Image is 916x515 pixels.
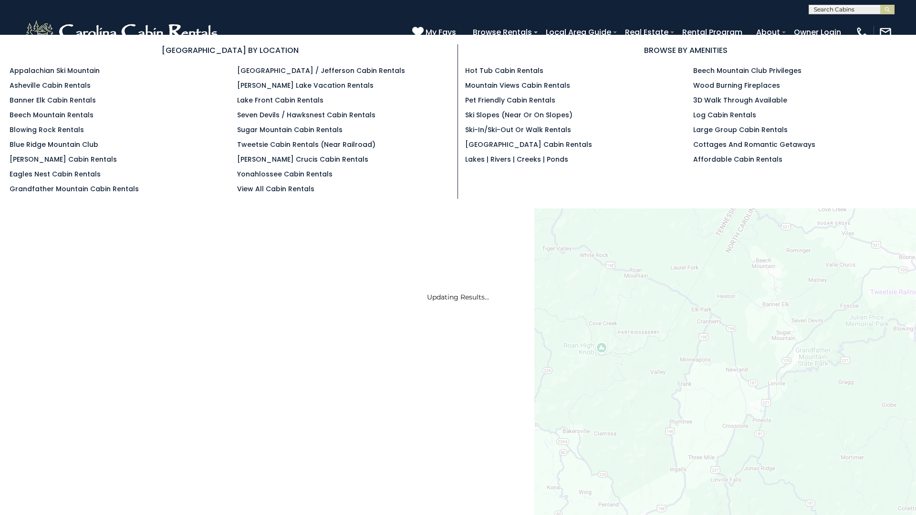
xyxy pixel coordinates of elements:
a: Asheville Cabin Rentals [10,81,91,90]
a: Beech Mountain Rentals [10,110,94,120]
a: View All Cabin Rentals [237,184,314,194]
a: Tweetsie Cabin Rentals (Near Railroad) [237,140,375,149]
a: Affordable Cabin Rentals [693,154,782,164]
a: Appalachian Ski Mountain [10,66,100,75]
a: Lakes | Rivers | Creeks | Ponds [465,154,568,164]
a: Cottages and Romantic Getaways [693,140,815,149]
a: Lake Front Cabin Rentals [237,95,323,105]
img: White-1-2.png [24,18,222,47]
a: Grandfather Mountain Cabin Rentals [10,184,139,194]
a: Rental Program [677,24,747,41]
a: Hot Tub Cabin Rentals [465,66,543,75]
a: Banner Elk Cabin Rentals [10,95,96,105]
a: Real Estate [620,24,673,41]
a: Beech Mountain Club Privileges [693,66,801,75]
h3: BROWSE BY AMENITIES [465,44,906,56]
img: mail-regular-white.png [879,26,892,39]
span: My Favs [426,26,456,38]
img: phone-regular-white.png [855,26,869,39]
h3: [GEOGRAPHIC_DATA] BY LOCATION [10,44,450,56]
a: [PERSON_NAME] Lake Vacation Rentals [237,81,374,90]
a: Ski Slopes (Near or On Slopes) [465,110,572,120]
a: Yonahlossee Cabin Rentals [237,169,333,179]
a: About [751,24,785,41]
a: My Favs [412,26,458,39]
a: [PERSON_NAME] Cabin Rentals [10,154,117,164]
a: [GEOGRAPHIC_DATA] / Jefferson Cabin Rentals [237,66,405,75]
a: 3D Walk Through Available [693,95,787,105]
a: Seven Devils / Hawksnest Cabin Rentals [237,110,375,120]
a: [PERSON_NAME] Crucis Cabin Rentals [237,154,368,164]
a: Browse Rentals [468,24,537,41]
a: Eagles Nest Cabin Rentals [10,169,101,179]
a: Blowing Rock Rentals [10,125,84,134]
a: Mountain Views Cabin Rentals [465,81,570,90]
a: Ski-in/Ski-Out or Walk Rentals [465,125,571,134]
a: Sugar Mountain Cabin Rentals [237,125,343,134]
a: Wood Burning Fireplaces [693,81,780,90]
a: Large Group Cabin Rentals [693,125,788,134]
a: Log Cabin Rentals [693,110,756,120]
a: [GEOGRAPHIC_DATA] Cabin Rentals [465,140,592,149]
a: Owner Login [789,24,846,41]
a: Pet Friendly Cabin Rentals [465,95,555,105]
a: Local Area Guide [541,24,616,41]
a: Blue Ridge Mountain Club [10,140,98,149]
